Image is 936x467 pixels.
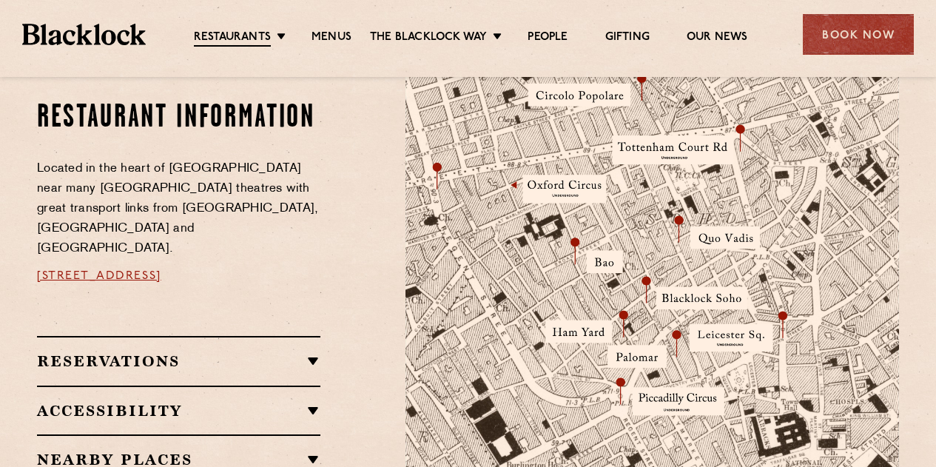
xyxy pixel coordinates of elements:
h2: Restaurant information [37,100,320,137]
a: Gifting [605,30,650,45]
div: Book Now [803,14,914,55]
h2: Reservations [37,352,320,370]
a: [STREET_ADDRESS] [37,270,161,282]
a: Menus [312,30,351,45]
a: People [528,30,568,45]
h2: Accessibility [37,402,320,420]
a: Restaurants [194,30,271,47]
p: Located in the heart of [GEOGRAPHIC_DATA] near many [GEOGRAPHIC_DATA] theatres with great transpo... [37,159,320,259]
a: The Blacklock Way [370,30,487,45]
a: Our News [687,30,748,45]
img: BL_Textured_Logo-footer-cropped.svg [22,24,146,44]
